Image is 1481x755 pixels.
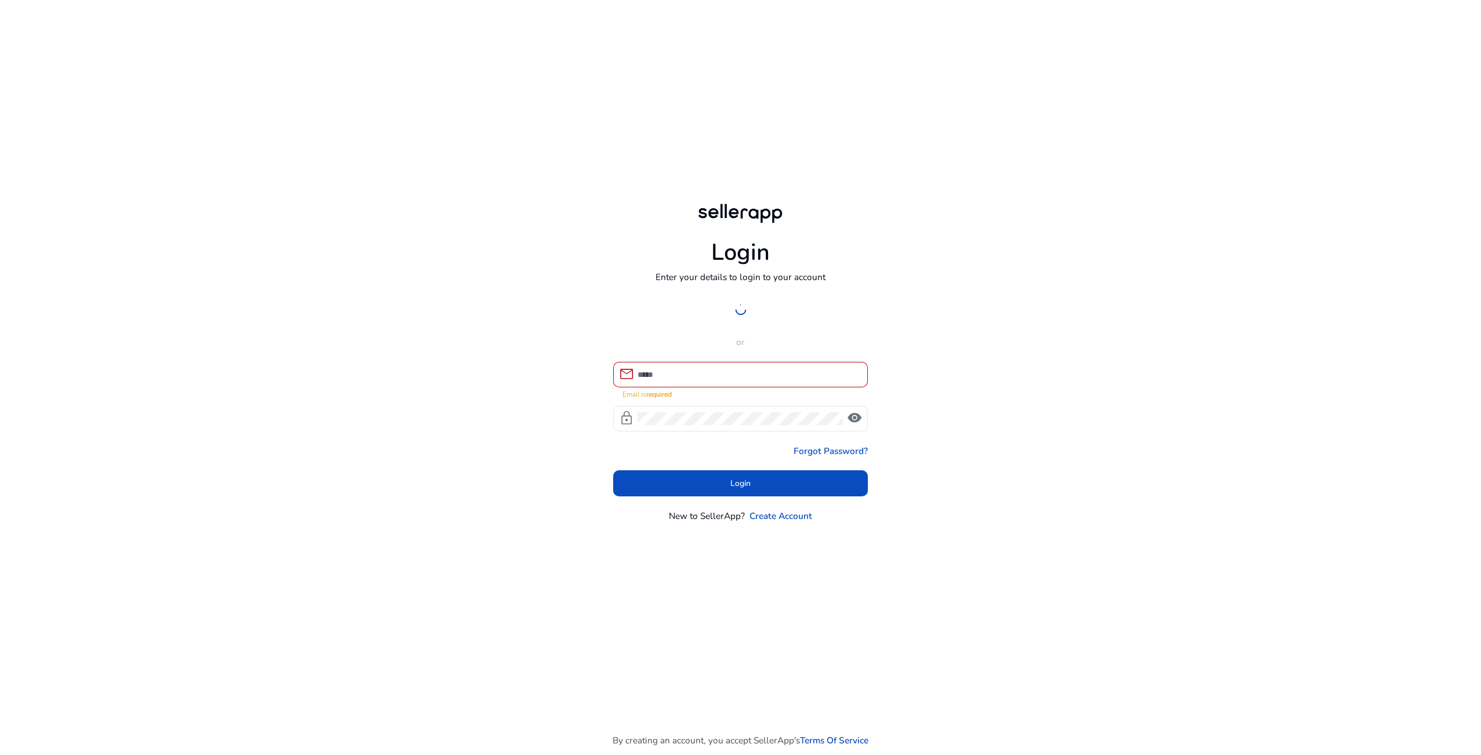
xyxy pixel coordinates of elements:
button: Login [613,470,868,496]
span: visibility [847,411,862,426]
p: Enter your details to login to your account [656,270,825,284]
mat-error: Email is [622,387,859,400]
a: Create Account [749,509,812,522]
p: or [613,335,868,349]
p: New to SellerApp? [669,509,745,522]
strong: required [646,390,672,399]
span: lock [619,411,634,426]
a: Forgot Password? [794,444,868,458]
h1: Login [711,239,770,267]
a: Terms Of Service [800,734,868,747]
span: Login [730,477,751,489]
span: mail [619,366,634,382]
